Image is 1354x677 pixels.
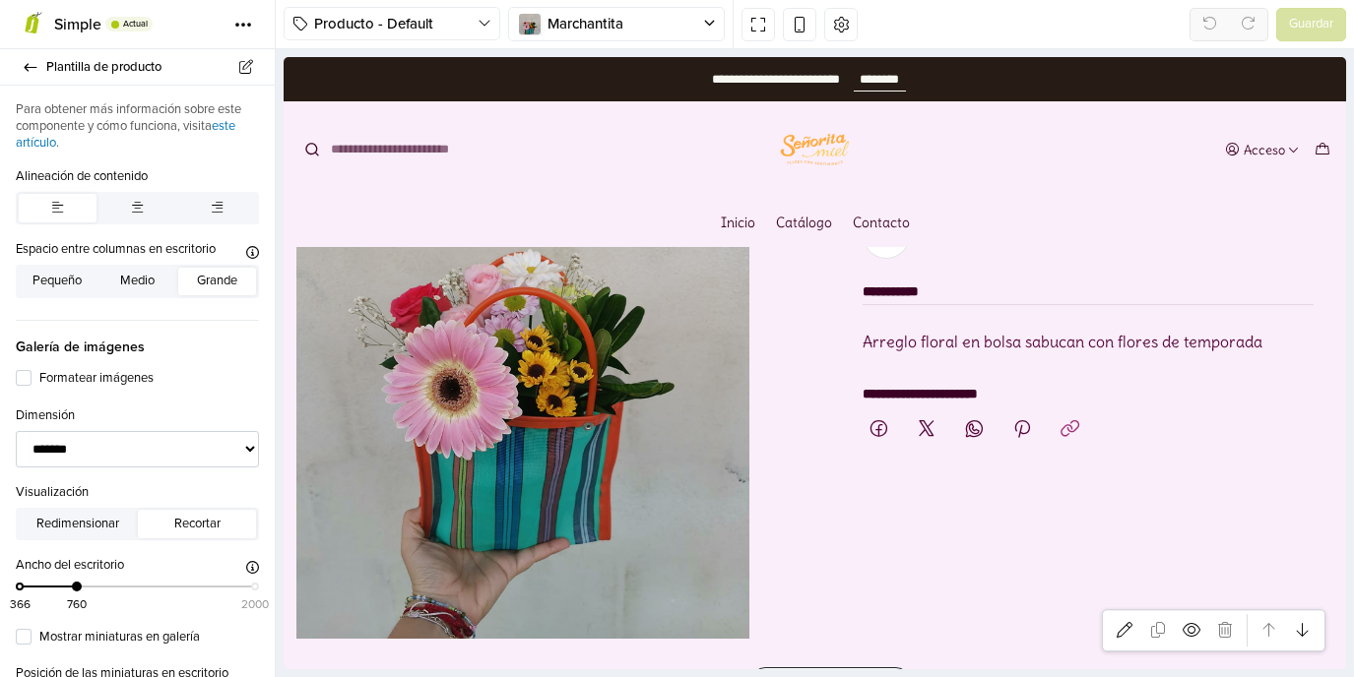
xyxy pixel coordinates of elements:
[19,510,137,537] button: Redimensionar
[98,268,177,295] button: Medio
[16,483,89,503] label: Visualización
[492,141,548,190] a: Catálogo
[314,13,478,35] span: Producto - Default
[1276,8,1346,41] button: Guardar
[39,628,259,647] label: Mostrar miniaturas en galería
[39,369,259,389] label: Formatear imágenes
[1002,556,1036,589] a: Mover hacia abajo
[16,406,75,426] label: Dimensión
[16,167,148,187] label: Alineación de contenido
[123,20,148,29] span: Actual
[16,118,235,151] a: este artículo
[241,595,269,613] span: 2000
[579,272,1039,297] p: Arreglo floral en bolsa sabucan con flores de temporada
[437,141,472,190] a: Inicio
[488,68,573,117] img: Señorita miel
[12,73,45,112] button: Submit
[468,610,627,638] button: Agregar Component
[16,240,216,260] label: Espacio entre columnas en escritorio
[54,15,101,34] span: Simple
[1289,15,1333,34] span: Guardar
[960,87,1001,99] div: Acceso
[824,556,858,589] a: Editar
[138,510,256,537] button: Recortar
[16,101,259,152] p: Para obtener más información sobre este componente y cómo funciona, visita .
[67,595,87,613] span: 760
[284,7,500,40] button: Producto - Default
[1027,79,1051,106] button: Carro
[10,595,31,613] span: 366
[16,320,259,357] span: Galería de imágenes
[178,268,257,295] button: Grande
[937,79,1020,106] button: Acceso
[891,556,925,589] a: Ocultar
[16,556,124,576] label: Ancho del escritorio
[19,268,97,295] button: Pequeño
[46,53,251,81] span: Plantilla de producto
[569,141,626,190] a: Contacto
